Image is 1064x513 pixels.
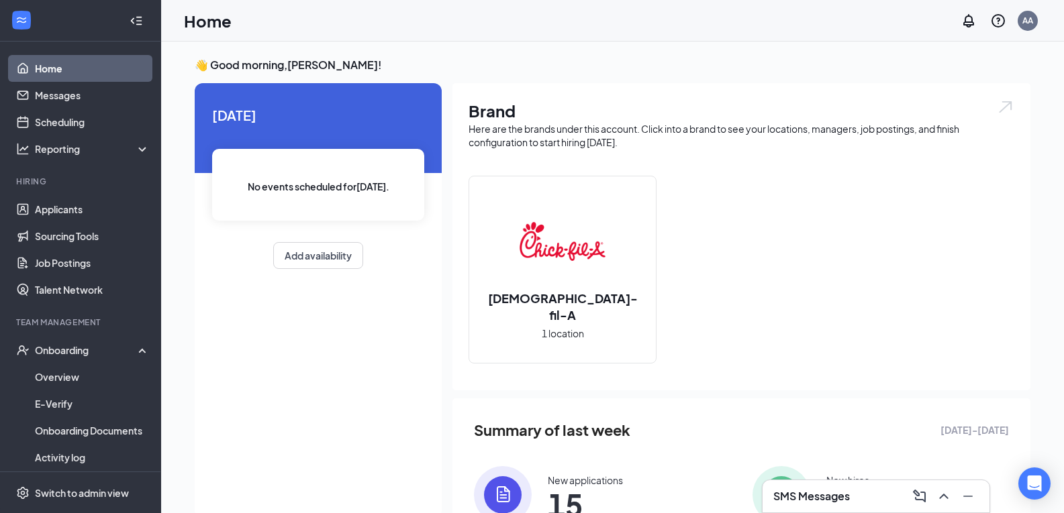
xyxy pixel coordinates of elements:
div: Reporting [35,142,150,156]
span: 1 location [542,326,584,341]
h3: SMS Messages [773,489,850,504]
h2: [DEMOGRAPHIC_DATA]-fil-A [469,290,656,323]
div: Open Intercom Messenger [1018,467,1051,500]
a: Applicants [35,196,150,223]
button: Minimize [957,486,979,507]
div: Switch to admin view [35,486,129,500]
div: New hires [826,473,869,487]
div: Team Management [16,317,147,328]
div: Onboarding [35,343,138,357]
button: Add availability [273,242,363,269]
svg: Analysis [16,142,30,156]
a: Home [35,55,150,82]
svg: QuestionInfo [990,13,1006,29]
img: open.6027fd2a22e1237b5b06.svg [997,99,1014,115]
svg: ComposeMessage [912,488,928,504]
a: Scheduling [35,109,150,135]
a: Overview [35,363,150,390]
svg: Notifications [961,13,977,29]
img: Chick-fil-A [520,198,606,284]
svg: WorkstreamLogo [15,13,28,27]
a: Activity log [35,444,150,471]
h1: Brand [469,99,1014,122]
button: ComposeMessage [909,486,930,507]
svg: Collapse [130,14,143,27]
div: New applications [548,473,623,487]
h1: Home [184,9,232,32]
svg: Minimize [960,488,976,504]
a: Messages [35,82,150,109]
div: AA [1022,15,1033,26]
button: ChevronUp [933,486,955,507]
span: Summary of last week [474,418,630,442]
div: Here are the brands under this account. Click into a brand to see your locations, managers, job p... [469,122,1014,149]
h3: 👋 Good morning, [PERSON_NAME] ! [195,58,1030,72]
a: E-Verify [35,390,150,417]
a: Talent Network [35,276,150,303]
span: No events scheduled for [DATE] . [248,179,389,194]
svg: Settings [16,486,30,500]
a: Sourcing Tools [35,223,150,249]
svg: UserCheck [16,343,30,357]
a: Onboarding Documents [35,417,150,444]
a: Job Postings [35,249,150,276]
span: [DATE] - [DATE] [940,422,1009,437]
svg: ChevronUp [936,488,952,504]
div: Hiring [16,176,147,187]
span: [DATE] [212,105,424,125]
